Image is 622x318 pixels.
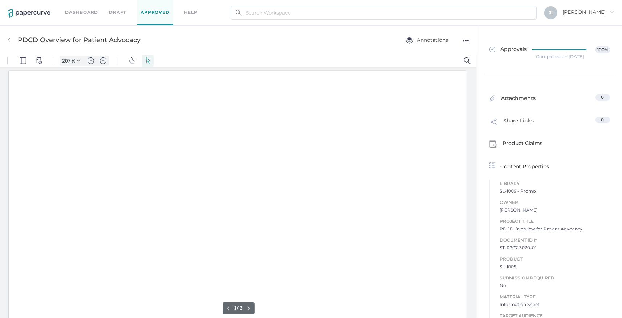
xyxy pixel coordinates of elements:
input: Set page [234,251,237,257]
span: [PERSON_NAME] [500,206,610,214]
button: Zoom Controls [73,1,84,12]
button: Panel [17,1,29,12]
img: default-leftsidepanel.svg [20,3,26,10]
img: search.bf03fe8b.svg [236,10,241,16]
img: annotation-layers.cc6d0e6b.svg [406,37,413,44]
span: % [72,4,75,9]
button: Next page [244,250,253,258]
img: papercurve-logo-colour.7244d18c.svg [8,9,50,18]
a: Dashboard [65,8,98,16]
span: Annotations [406,37,448,43]
img: default-pan.svg [129,3,135,10]
img: back-arrow-grey.72011ae3.svg [8,37,14,43]
span: [PERSON_NAME] [562,9,614,15]
span: 0 [601,94,604,100]
button: Annotations [399,33,455,47]
a: Draft [109,8,126,16]
img: attachments-icon.0dd0e375.svg [489,95,496,103]
span: Approvals [489,46,527,54]
img: default-magnifying-glass.svg [464,3,471,10]
img: default-viewcontrols.svg [36,3,42,10]
a: Approvals100% [485,39,614,61]
div: ●●● [463,36,469,46]
button: Pan [126,1,138,12]
input: Set zoom [60,3,72,10]
img: approved-grey.341b8de9.svg [489,47,495,52]
img: default-minus.svg [88,3,94,10]
img: default-plus.svg [100,3,106,10]
button: Zoom out [85,1,97,12]
div: PDCD Overview for Patient Advocacy [18,33,141,47]
button: Select [142,1,154,12]
img: share-link-icon.af96a55c.svg [489,117,498,128]
span: PDCD Overview for Patient Advocacy [500,225,610,233]
a: Attachments0 [489,94,610,105]
i: arrow_right [609,9,614,14]
div: Content Properties [489,162,610,170]
span: Material Type [500,293,610,301]
span: Document ID # [500,236,610,244]
button: View Controls [33,1,45,12]
a: Share Links0 [489,117,610,130]
input: Search Workspace [231,6,537,20]
span: Product [500,255,610,263]
div: Product Claims [489,139,543,150]
span: J I [549,10,553,15]
span: No [500,282,610,289]
div: Attachments [489,94,536,105]
span: Project Title [500,217,610,225]
a: Product Claims [489,139,610,150]
span: SL-1009 - Promo [500,188,610,195]
button: Zoom in [97,1,109,12]
img: chevron.svg [77,5,80,8]
button: Search [462,1,473,12]
div: Share Links [489,117,534,130]
span: SL-1009 [500,263,610,270]
img: content-properties-icon.34d20aed.svg [489,162,495,168]
span: 0 [601,117,604,122]
div: help [184,8,198,16]
span: 100% [595,46,610,53]
span: Owner [500,198,610,206]
span: Submission Required [500,274,610,282]
img: default-select.svg [145,3,151,10]
span: ST-P207-3020-01 [500,244,610,251]
form: / 2 [234,251,243,257]
img: claims-icon.71597b81.svg [489,140,497,148]
span: Library [500,180,610,188]
button: Previous page [224,250,233,258]
span: Information Sheet [500,301,610,308]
